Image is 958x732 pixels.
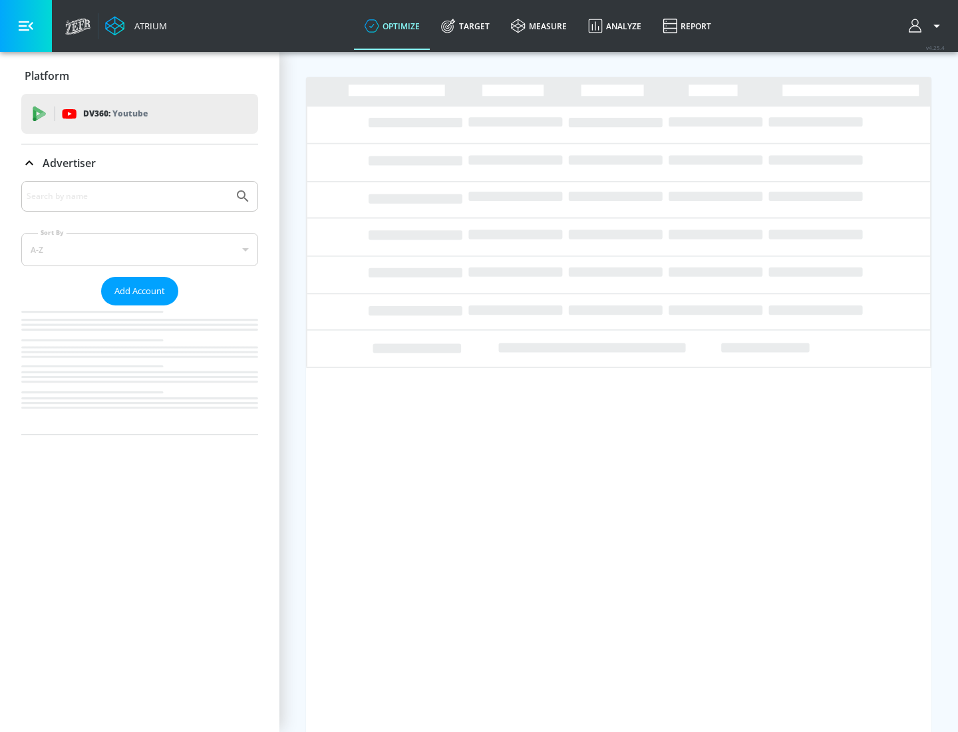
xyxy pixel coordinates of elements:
p: DV360: [83,106,148,121]
span: v 4.25.4 [926,44,945,51]
a: Target [430,2,500,50]
button: Add Account [101,277,178,305]
nav: list of Advertiser [21,305,258,435]
p: Advertiser [43,156,96,170]
div: Advertiser [21,144,258,182]
a: Analyze [577,2,652,50]
p: Platform [25,69,69,83]
a: optimize [354,2,430,50]
div: A-Z [21,233,258,266]
label: Sort By [38,228,67,237]
div: Atrium [129,20,167,32]
a: Report [652,2,722,50]
div: Platform [21,57,258,94]
div: DV360: Youtube [21,94,258,134]
input: Search by name [27,188,228,205]
a: Atrium [105,16,167,36]
a: measure [500,2,577,50]
div: Advertiser [21,181,258,435]
p: Youtube [112,106,148,120]
span: Add Account [114,283,165,299]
